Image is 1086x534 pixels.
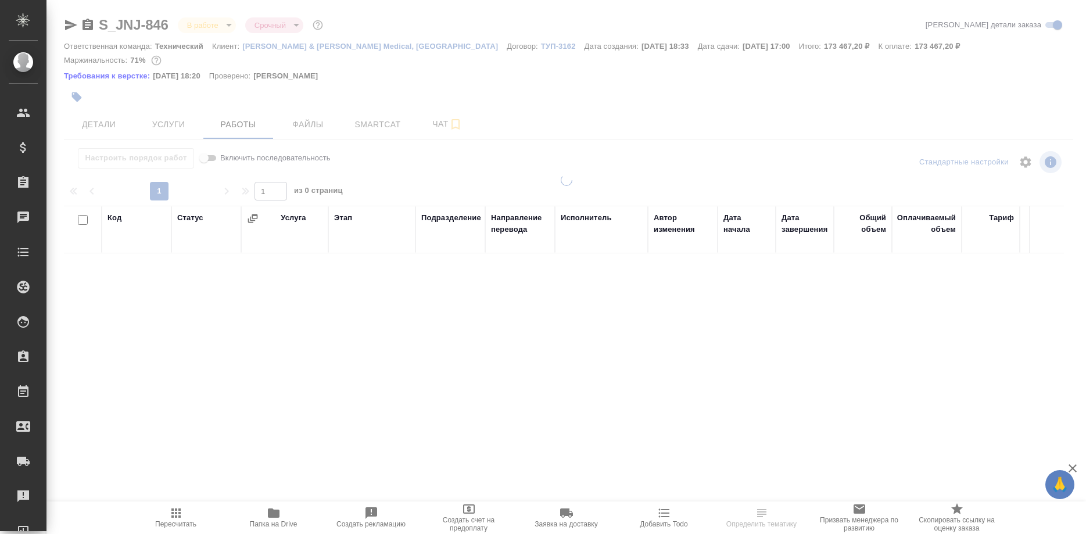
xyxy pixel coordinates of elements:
div: Этап [334,212,352,224]
div: Оплачиваемый объем [897,212,956,235]
div: Дата начала [723,212,770,235]
div: Услуга [281,212,306,224]
button: Сгруппировать [247,213,259,224]
div: Автор изменения [654,212,712,235]
div: Код [107,212,121,224]
div: Подразделение [421,212,481,224]
span: 🙏 [1050,472,1070,497]
div: Тариф [989,212,1014,224]
div: Направление перевода [491,212,549,235]
button: 🙏 [1045,470,1074,499]
div: Дата завершения [782,212,828,235]
div: Общий объем [840,212,886,235]
div: Исполнитель [561,212,612,224]
div: Статус [177,212,203,224]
